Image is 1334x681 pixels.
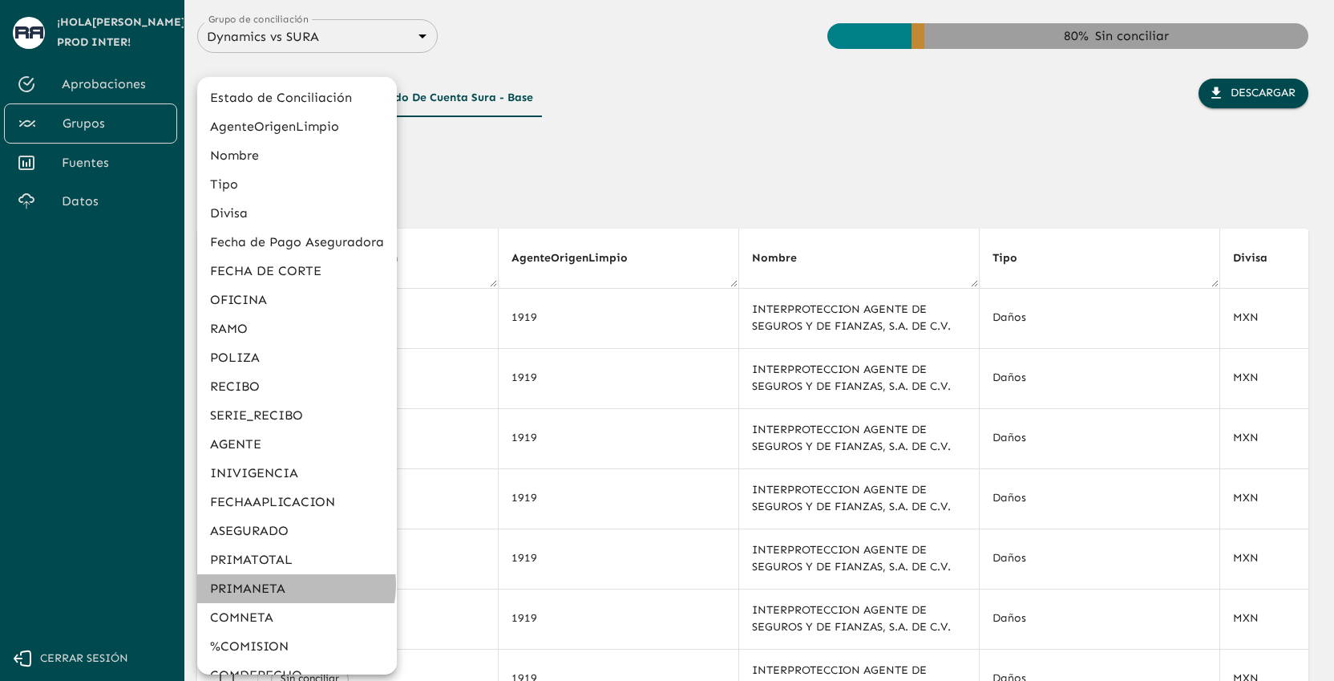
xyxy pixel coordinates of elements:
li: %COMISION [197,632,397,661]
li: INIVIGENCIA [197,459,397,488]
li: Fecha de Pago Aseguradora [197,228,397,257]
li: ASEGURADO [197,517,397,545]
li: OFICINA [197,286,397,314]
li: PRIMATOTAL [197,545,397,574]
li: Divisa [197,199,397,228]
li: AGENTE [197,430,397,459]
li: Estado de Conciliación [197,83,397,112]
li: POLIZA [197,343,397,372]
li: FECHA DE CORTE [197,257,397,286]
li: AgenteOrigenLimpio [197,112,397,141]
li: RECIBO [197,372,397,401]
li: COMNETA [197,603,397,632]
li: RAMO [197,314,397,343]
li: FECHAAPLICACION [197,488,397,517]
li: Tipo [197,170,397,199]
li: PRIMANETA [197,574,397,603]
li: SERIE_RECIBO [197,401,397,430]
li: Nombre [197,141,397,170]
